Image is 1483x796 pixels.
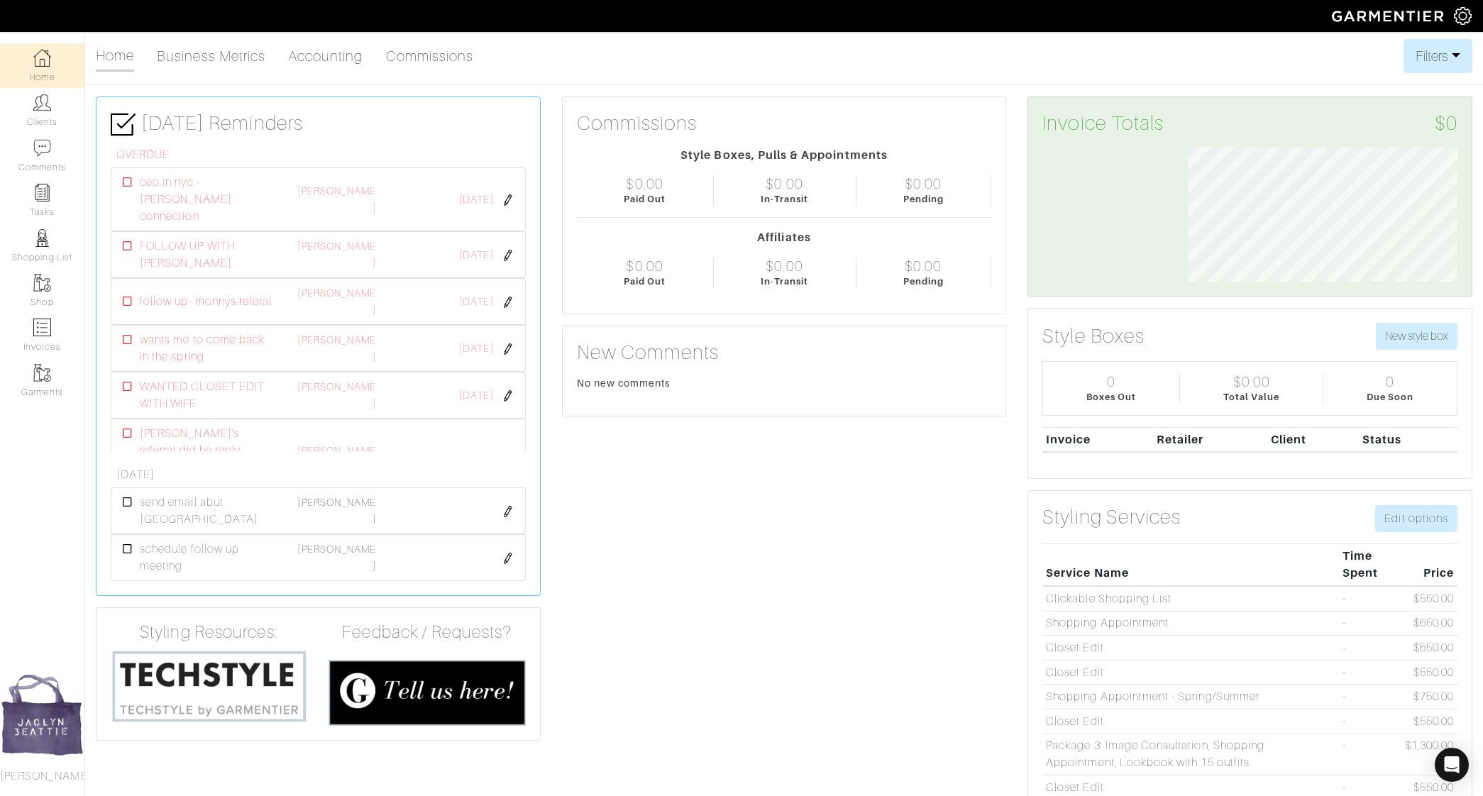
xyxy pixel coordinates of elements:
[1404,39,1472,73] button: Filters
[386,42,474,70] a: Commissions
[459,248,493,263] span: [DATE]
[111,111,526,137] h3: [DATE] Reminders
[905,258,942,275] div: $0.00
[140,331,273,365] span: wants me to come back in the spring
[1401,660,1457,685] td: $550.00
[1267,427,1358,452] th: Client
[1401,709,1457,734] td: $550.00
[157,42,265,70] a: Business Metrics
[33,184,51,201] img: reminder-icon-8004d30b9f0a5d33ae49ab947aed9ed385cf756f9e5892f1edd6e32f2345188e.png
[459,341,493,357] span: [DATE]
[624,192,666,206] div: Paid Out
[1401,586,1457,611] td: $550.00
[903,275,944,288] div: Pending
[577,111,698,136] h3: Commissions
[502,506,514,517] img: pen-cf24a1663064a2ec1b9c1bd2387e9de7a2fa800b781884d57f21acf72779bad2.png
[1223,390,1280,404] div: Total Value
[761,192,809,206] div: In-Transit
[577,147,992,164] div: Style Boxes, Pulls & Appointments
[140,238,273,272] span: FOLLOW UP WITH [PERSON_NAME]
[33,364,51,382] img: garments-icon-b7da505a4dc4fd61783c78ac3ca0ef83fa9d6f193b1c9dc38574b1d14d53ca28.png
[116,148,526,162] h6: OVERDUE
[1154,427,1268,452] th: Retailer
[626,258,663,275] div: $0.00
[1401,636,1457,660] td: $650.00
[502,250,514,261] img: pen-cf24a1663064a2ec1b9c1bd2387e9de7a2fa800b781884d57f21acf72779bad2.png
[329,622,525,643] h4: Feedback / Requests?
[1042,636,1339,660] td: Closet Edit
[459,192,493,208] span: [DATE]
[1042,505,1181,529] h3: Styling Services
[1375,505,1457,532] a: Edit options
[577,341,992,365] h3: New Comments
[1042,544,1339,586] th: Service Name
[1339,709,1401,734] td: -
[33,319,51,336] img: orders-icon-0abe47150d42831381b5fb84f609e132dff9fe21cb692f30cb5eec754e2cba89.png
[502,343,514,355] img: pen-cf24a1663064a2ec1b9c1bd2387e9de7a2fa800b781884d57f21acf72779bad2.png
[297,334,376,363] a: [PERSON_NAME]
[297,287,376,316] a: [PERSON_NAME]
[766,175,803,192] div: $0.00
[1401,544,1457,586] th: Price
[577,376,992,390] div: No new comments
[297,381,376,409] a: [PERSON_NAME]
[1325,4,1454,28] img: garmentier-logo-header-white-b43fb05a5012e4ada735d5af1a66efaba907eab6374d6393d1fbf88cb4ef424d.png
[140,378,273,412] span: WANTED CLOSET EDIT WITH WIFE
[1233,373,1270,390] div: $0.00
[766,258,803,275] div: $0.00
[459,388,493,404] span: [DATE]
[33,229,51,247] img: stylists-icon-eb353228a002819b7ec25b43dbf5f0378dd9e0616d9560372ff212230b889e62.png
[626,175,663,192] div: $0.00
[329,660,525,726] img: feedback_requests-3821251ac2bd56c73c230f3229a5b25d6eb027adea667894f41107c140538ee0.png
[33,139,51,157] img: comment-icon-a0a6a9ef722e966f86d9cbdc48e553b5cf19dbc54f86b18d962a5391bc8f6eb6.png
[1042,586,1339,611] td: Clickable Shopping List
[1339,734,1401,775] td: -
[1339,544,1401,586] th: Time Spent
[1376,323,1457,350] button: New style box
[1359,427,1457,452] th: Status
[1042,324,1145,348] h3: Style Boxes
[905,175,942,192] div: $0.00
[1042,685,1339,709] td: Shopping Appointment - Spring/Summer
[1042,111,1457,136] h3: Invoice Totals
[297,241,376,269] a: [PERSON_NAME]
[1401,611,1457,636] td: $650.00
[116,468,526,482] h6: [DATE]
[297,497,376,525] a: [PERSON_NAME]
[761,275,809,288] div: In-Transit
[1435,111,1457,136] span: $0
[1401,685,1457,709] td: $750.00
[1339,611,1401,636] td: -
[33,94,51,111] img: clients-icon-6bae9207a08558b7cb47a8932f037763ab4055f8c8b6bfacd5dc20c3e0201464.png
[1435,748,1469,782] div: Open Intercom Messenger
[140,174,273,225] span: ceo in nyc - [PERSON_NAME] connection
[502,390,514,402] img: pen-cf24a1663064a2ec1b9c1bd2387e9de7a2fa800b781884d57f21acf72779bad2.png
[1367,390,1413,404] div: Due Soon
[33,274,51,292] img: garments-icon-b7da505a4dc4fd61783c78ac3ca0ef83fa9d6f193b1c9dc38574b1d14d53ca28.png
[1042,427,1153,452] th: Invoice
[1339,685,1401,709] td: -
[1042,734,1339,775] td: Package 3: Image Consultation, Shopping Appointment, Lookbook with 15 outfits
[1454,7,1472,25] img: gear-icon-white-bd11855cb880d31180b6d7d6211b90ccbf57a29d726f0c71d8c61bd08dd39cc2.png
[624,275,666,288] div: Paid Out
[140,541,273,575] span: schedule follow up meeting
[33,49,51,67] img: dashboard-icon-dbcd8f5a0b271acd01030246c82b418ddd0df26cd7fceb0bd07c9910d44c42f6.png
[1042,709,1339,734] td: Closet Edit
[111,648,307,724] img: techstyle-93310999766a10050dc78ceb7f971a75838126fd19372ce40ba20cdf6a89b94b.png
[96,41,134,72] a: Home
[1086,390,1136,404] div: Boxes Out
[1386,373,1394,390] div: 0
[297,185,376,214] a: [PERSON_NAME]
[1042,611,1339,636] td: Shopping Appointment
[502,553,514,564] img: pen-cf24a1663064a2ec1b9c1bd2387e9de7a2fa800b781884d57f21acf72779bad2.png
[111,622,307,643] h4: Styling Resources:
[1339,586,1401,611] td: -
[1339,636,1401,660] td: -
[1401,734,1457,775] td: $1,300.00
[577,229,992,246] div: Affiliates
[502,297,514,308] img: pen-cf24a1663064a2ec1b9c1bd2387e9de7a2fa800b781884d57f21acf72779bad2.png
[297,445,376,473] a: [PERSON_NAME]
[140,425,273,493] span: [PERSON_NAME]'s referral did he reply about [GEOGRAPHIC_DATA]?
[140,494,273,528] span: send email abut [GEOGRAPHIC_DATA]
[1107,373,1115,390] div: 0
